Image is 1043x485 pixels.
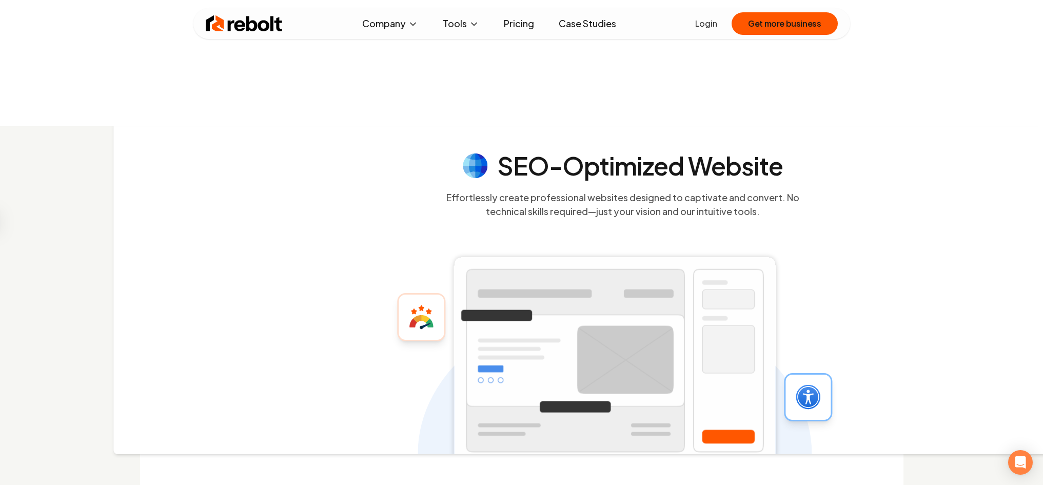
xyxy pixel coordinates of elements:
[435,13,487,34] button: Tools
[426,190,820,218] p: Effortlessly create professional websites designed to captivate and convert. No technical skills ...
[496,13,542,34] a: Pricing
[1008,450,1033,475] div: Open Intercom Messenger
[550,13,624,34] a: Case Studies
[206,13,283,34] img: Rebolt Logo
[354,13,426,34] button: Company
[695,17,717,30] a: Login
[498,153,783,178] h4: SEO-Optimized Website
[732,12,837,35] button: Get more business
